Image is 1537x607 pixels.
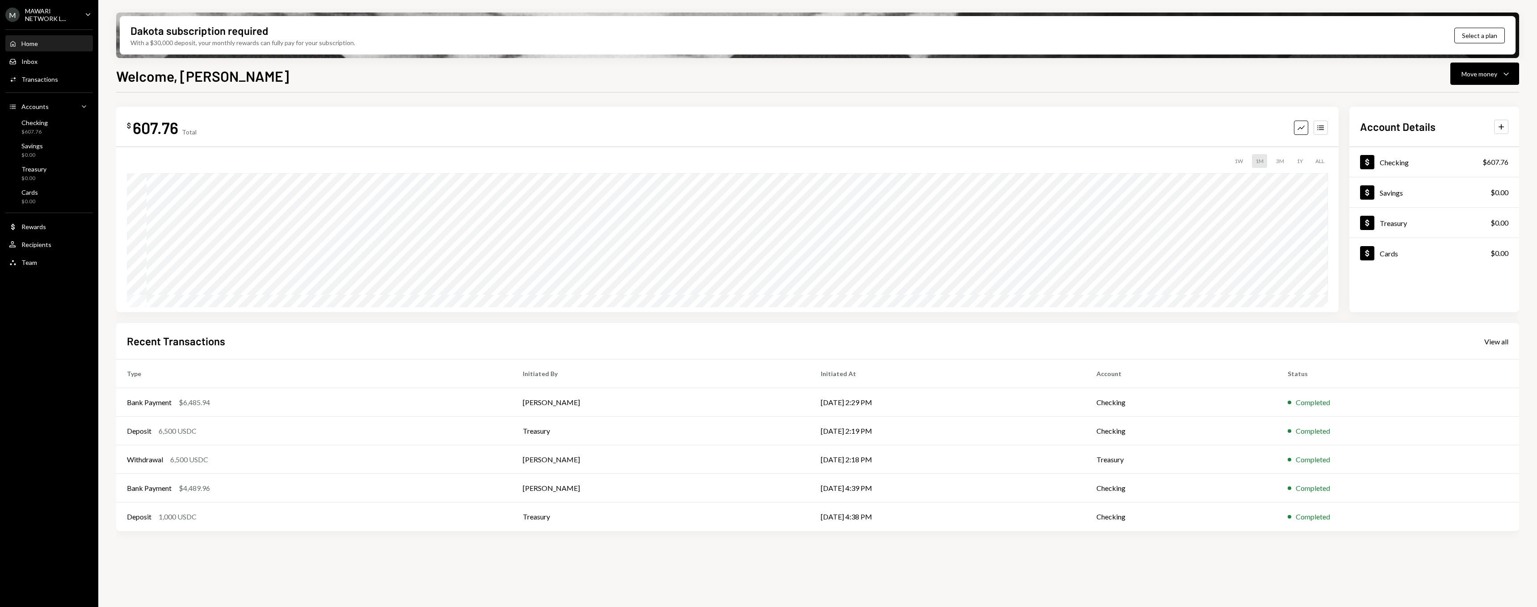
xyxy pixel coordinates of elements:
button: Move money [1450,63,1519,85]
div: $0.00 [21,151,43,159]
td: [PERSON_NAME] [512,474,810,502]
div: $0.00 [1491,187,1508,198]
td: [DATE] 4:38 PM [810,502,1086,531]
th: Type [116,360,512,388]
div: ALL [1312,154,1328,168]
div: 607.76 [133,117,178,138]
td: [DATE] 4:39 PM [810,474,1086,502]
a: Checking$607.76 [1349,147,1519,177]
th: Initiated At [810,360,1086,388]
h2: Account Details [1360,119,1436,134]
div: Deposit [127,511,151,522]
button: Select a plan [1454,28,1505,43]
div: Savings [1380,188,1403,197]
a: Recipients [5,236,93,252]
div: $0.00 [1491,248,1508,259]
div: 3M [1272,154,1288,168]
th: Status [1277,360,1519,388]
h1: Welcome, [PERSON_NAME] [116,67,289,85]
div: Withdrawal [127,454,163,465]
a: Checking$607.76 [5,116,93,138]
div: With a $30,000 deposit, your monthly rewards can fully pay for your subscription. [130,38,355,47]
div: $0.00 [21,198,38,205]
div: $607.76 [1482,157,1508,167]
div: Completed [1296,454,1330,465]
div: Transactions [21,75,58,83]
a: Cards$0.00 [5,186,93,207]
div: $0.00 [21,175,46,182]
td: [PERSON_NAME] [512,388,810,417]
th: Initiated By [512,360,810,388]
a: Inbox [5,53,93,69]
div: 1,000 USDC [159,511,197,522]
td: [DATE] 2:19 PM [810,417,1086,445]
div: Total [182,128,197,136]
div: 1W [1231,154,1247,168]
div: $6,485.94 [179,397,210,408]
td: Checking [1086,417,1277,445]
h2: Recent Transactions [127,334,225,348]
div: 1M [1252,154,1267,168]
td: Checking [1086,474,1277,502]
a: Savings$0.00 [1349,177,1519,207]
div: Completed [1296,483,1330,494]
div: Cards [1380,249,1398,258]
td: [DATE] 2:29 PM [810,388,1086,417]
div: 1Y [1293,154,1306,168]
a: Treasury$0.00 [5,163,93,184]
a: Home [5,35,93,51]
a: Treasury$0.00 [1349,208,1519,238]
div: Rewards [21,223,46,230]
td: Checking [1086,502,1277,531]
div: $4,489.96 [179,483,210,494]
td: Treasury [512,502,810,531]
td: Treasury [512,417,810,445]
a: Accounts [5,98,93,114]
div: 6,500 USDC [170,454,208,465]
div: Bank Payment [127,397,172,408]
div: Home [21,40,38,47]
div: Inbox [21,58,38,65]
div: $ [127,121,131,130]
div: MAWARI NETWORK L... [25,7,78,22]
td: [DATE] 2:18 PM [810,445,1086,474]
div: Move money [1461,69,1497,79]
div: Completed [1296,511,1330,522]
div: Dakota subscription required [130,23,268,38]
div: 6,500 USDC [159,426,197,436]
div: Treasury [21,165,46,173]
div: $0.00 [1491,218,1508,228]
a: Rewards [5,218,93,234]
div: Completed [1296,397,1330,408]
div: Recipients [21,241,51,248]
div: Team [21,259,37,266]
div: M [5,8,20,22]
div: View all [1484,337,1508,346]
div: Savings [21,142,43,150]
div: Checking [1380,158,1409,167]
div: Cards [21,188,38,196]
div: Treasury [1380,219,1407,227]
th: Account [1086,360,1277,388]
a: Transactions [5,71,93,87]
a: Cards$0.00 [1349,238,1519,268]
div: Accounts [21,103,49,110]
a: Team [5,254,93,270]
a: View all [1484,336,1508,346]
div: Completed [1296,426,1330,436]
div: $607.76 [21,128,48,136]
div: Deposit [127,426,151,436]
td: Checking [1086,388,1277,417]
td: [PERSON_NAME] [512,445,810,474]
td: Treasury [1086,445,1277,474]
div: Bank Payment [127,483,172,494]
a: Savings$0.00 [5,139,93,161]
div: Checking [21,119,48,126]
